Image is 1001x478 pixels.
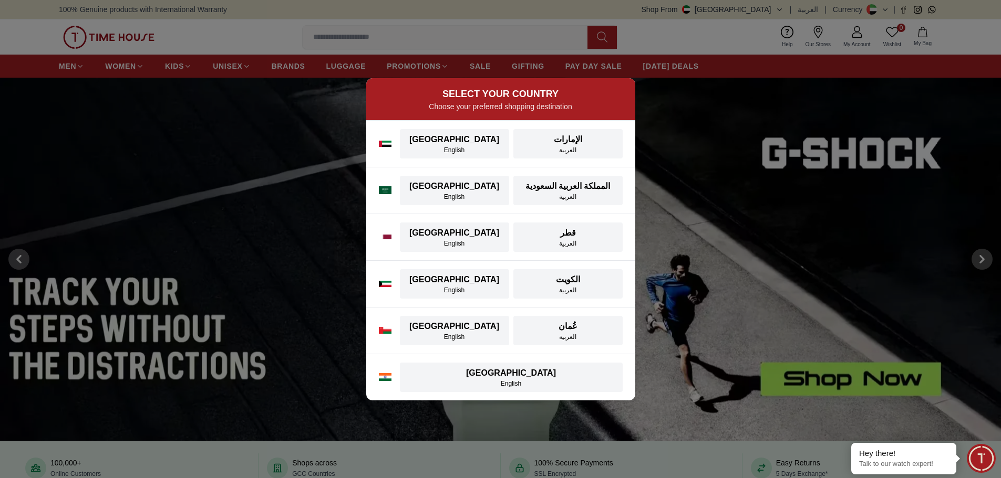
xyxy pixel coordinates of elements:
[406,320,503,333] div: [GEOGRAPHIC_DATA]
[520,133,616,146] div: الإمارات
[520,180,616,193] div: المملكة العربية السعودية
[379,281,391,287] img: Kuwait flag
[513,316,623,345] button: عُمانالعربية
[379,235,391,240] img: Qatar flag
[520,320,616,333] div: عُمان
[406,333,503,341] div: English
[406,146,503,154] div: English
[406,239,503,248] div: English
[520,146,616,154] div: العربية
[406,273,503,286] div: [GEOGRAPHIC_DATA]
[859,448,948,459] div: Hey there!
[520,193,616,201] div: العربية
[379,141,391,147] img: UAE flag
[520,227,616,239] div: قطر
[400,363,623,392] button: [GEOGRAPHIC_DATA]English
[520,286,616,294] div: العربية
[406,193,503,201] div: English
[967,444,996,473] div: Chat Widget
[520,333,616,341] div: العربية
[379,101,623,112] p: Choose your preferred shopping destination
[520,239,616,248] div: العربية
[513,269,623,299] button: الكويتالعربية
[406,133,503,146] div: [GEOGRAPHIC_DATA]
[400,129,509,158] button: [GEOGRAPHIC_DATA]English
[400,269,509,299] button: [GEOGRAPHIC_DATA]English
[520,273,616,286] div: الكويت
[513,129,623,158] button: الإماراتالعربية
[400,316,509,345] button: [GEOGRAPHIC_DATA]English
[406,367,616,379] div: [GEOGRAPHIC_DATA]
[379,87,623,101] h2: SELECT YOUR COUNTRY
[379,373,391,381] img: India flag
[406,379,616,388] div: English
[379,327,391,334] img: Oman flag
[513,222,623,252] button: قطرالعربية
[406,227,503,239] div: [GEOGRAPHIC_DATA]
[859,460,948,469] p: Talk to our watch expert!
[400,176,509,205] button: [GEOGRAPHIC_DATA]English
[406,286,503,294] div: English
[400,222,509,252] button: [GEOGRAPHIC_DATA]English
[379,186,391,195] img: Saudi Arabia flag
[513,176,623,205] button: المملكة العربية السعوديةالعربية
[406,180,503,193] div: [GEOGRAPHIC_DATA]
